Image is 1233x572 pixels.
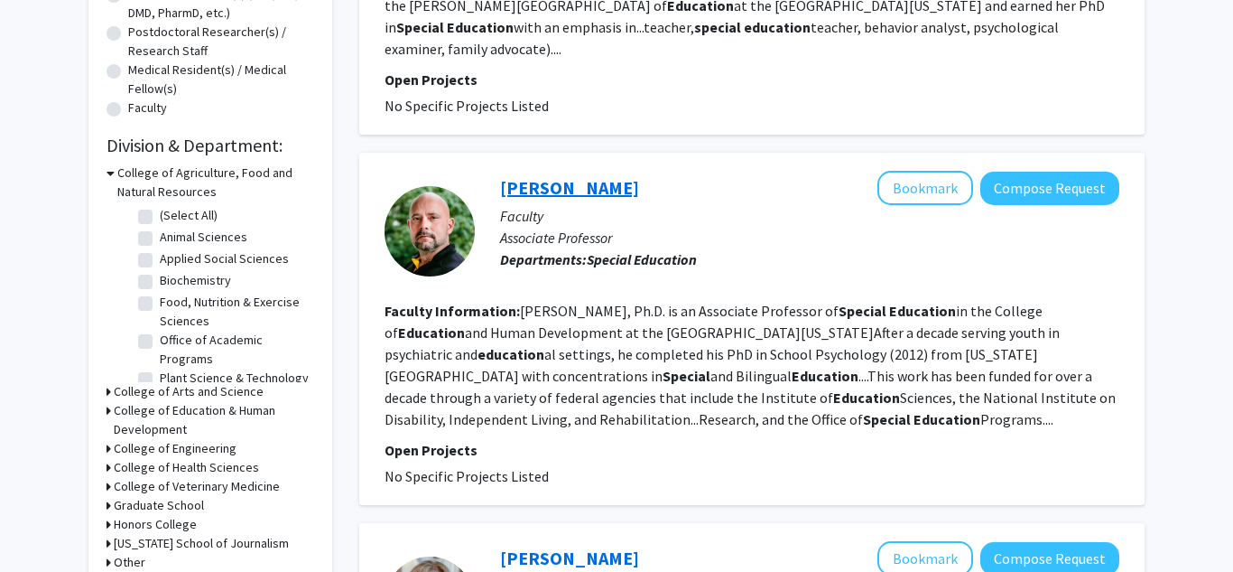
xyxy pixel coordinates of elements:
h3: College of Education & Human Development [114,401,314,439]
label: Animal Sciences [160,228,247,247]
h3: Graduate School [114,496,204,515]
fg-read-more: [PERSON_NAME], Ph.D. is an Associate Professor of in the College of and Human Development at the ... [385,302,1116,428]
b: Faculty Information: [385,302,520,320]
b: Education [889,302,956,320]
label: Office of Academic Programs [160,331,310,369]
label: Food, Nutrition & Exercise Sciences [160,293,310,331]
h3: Honors College [114,515,197,534]
h3: [US_STATE] School of Journalism [114,534,289,553]
b: Education [447,18,514,36]
h3: College of Health Sciences [114,458,259,477]
b: Special [839,302,886,320]
button: Add Benjamin Mason to Bookmarks [877,171,973,205]
a: [PERSON_NAME] [500,547,639,569]
b: special [694,18,741,36]
button: Compose Request to Benjamin Mason [980,172,1119,205]
b: Education [634,250,697,268]
h3: Other [114,553,145,572]
label: Postdoctoral Researcher(s) / Research Staff [128,23,314,61]
b: Special [663,367,710,385]
b: Special [396,18,444,36]
p: Associate Professor [500,227,1119,248]
label: Medical Resident(s) / Medical Fellow(s) [128,61,314,98]
p: Open Projects [385,69,1119,90]
b: Departments: [500,250,587,268]
span: No Specific Projects Listed [385,467,549,485]
p: Open Projects [385,439,1119,461]
h3: College of Arts and Science [114,382,264,401]
h2: Division & Department: [107,135,314,156]
b: Special [863,410,911,428]
label: Applied Social Sciences [160,249,289,268]
label: Biochemistry [160,271,231,290]
label: Plant Science & Technology [160,369,309,388]
b: education [477,345,544,363]
label: Faculty [128,98,167,117]
h3: College of Veterinary Medicine [114,477,280,496]
p: Faculty [500,205,1119,227]
h3: College of Engineering [114,439,236,458]
b: Education [792,367,858,385]
b: Education [833,389,900,407]
h3: College of Agriculture, Food and Natural Resources [117,164,314,202]
b: Education [913,410,980,428]
b: Education [398,324,465,342]
b: Special [587,250,631,268]
label: (Select All) [160,206,218,225]
a: [PERSON_NAME] [500,176,639,199]
iframe: Chat [14,491,77,558]
b: education [744,18,811,36]
span: No Specific Projects Listed [385,97,549,115]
